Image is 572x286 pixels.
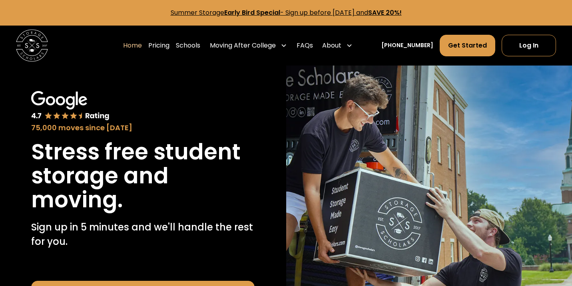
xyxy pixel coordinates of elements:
img: Google 4.7 star rating [31,91,110,121]
div: 75,000 moves since [DATE] [31,123,255,133]
a: FAQs [297,34,313,57]
a: Get Started [440,35,495,56]
div: About [319,34,356,57]
a: Pricing [148,34,169,57]
img: Storage Scholars main logo [16,30,48,62]
a: Schools [176,34,200,57]
h1: Stress free student storage and moving. [31,140,255,212]
a: Log In [502,35,556,56]
strong: Early Bird Special [224,8,280,17]
a: [PHONE_NUMBER] [381,41,433,50]
a: Summer StorageEarly Bird Special- Sign up before [DATE] andSAVE 20%! [171,8,402,17]
strong: SAVE 20%! [368,8,402,17]
a: home [16,30,48,62]
div: About [322,41,341,50]
div: Moving After College [207,34,290,57]
a: Home [123,34,142,57]
div: Moving After College [210,41,276,50]
p: Sign up in 5 minutes and we'll handle the rest for you. [31,220,255,249]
